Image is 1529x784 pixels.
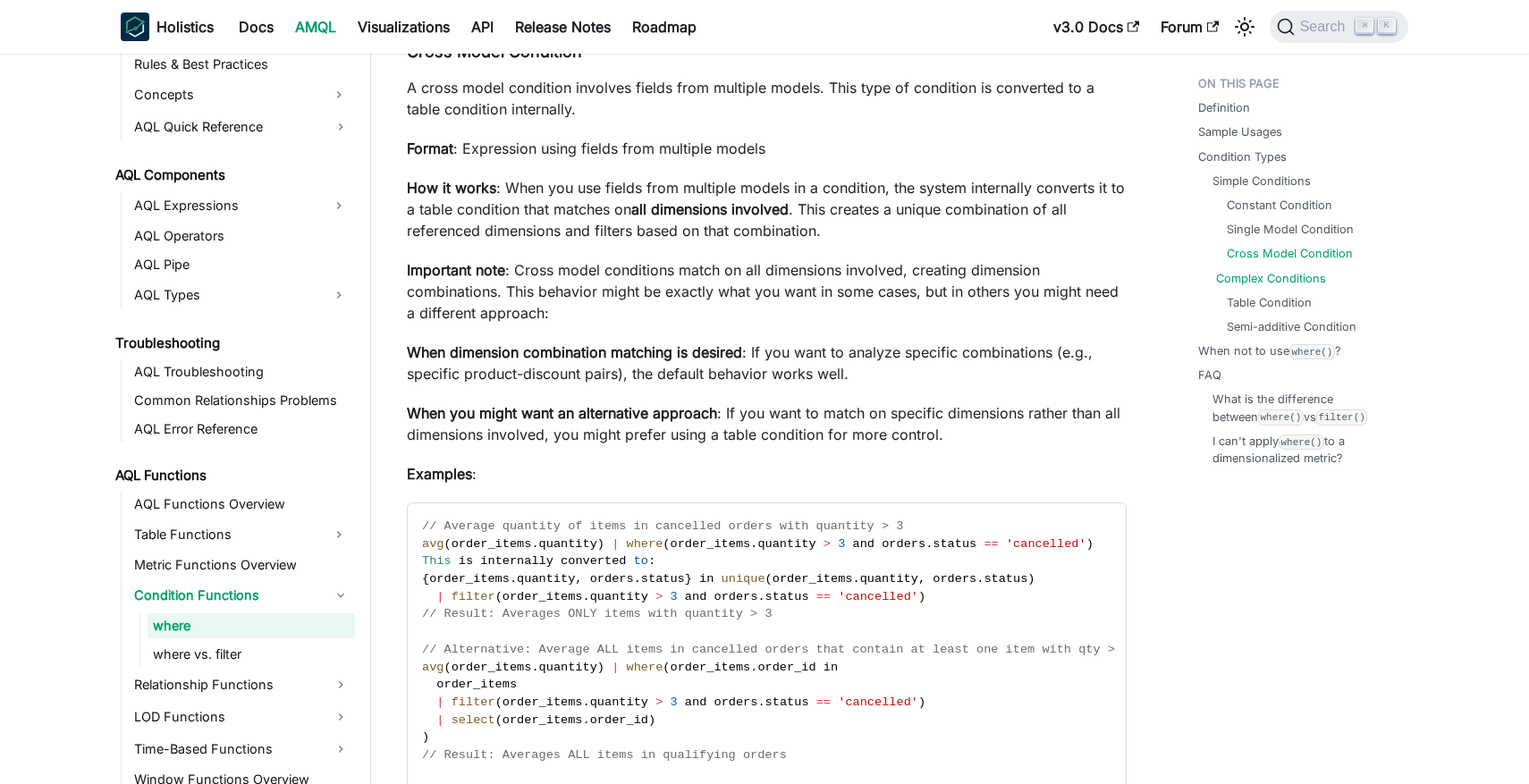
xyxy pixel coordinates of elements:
span: where [627,661,663,674]
span: filter [452,695,495,709]
span: > [655,590,663,603]
a: Single Model Condition [1227,221,1354,238]
span: // Result: Averages ONLY items with quantity > 3 [422,607,773,620]
span: status [641,572,685,586]
span: // Result: Averages ALL items in qualifying orders [422,748,787,762]
a: LOD Functions [129,703,355,731]
strong: Important note [407,261,505,279]
span: orders [933,572,976,586]
span: ) [1027,572,1035,586]
span: 'cancelled' [838,590,918,603]
span: avg [422,661,443,674]
span: ) [597,661,604,674]
span: orders [714,695,757,709]
span: quantity [590,695,648,709]
a: Time-Based Functions [129,735,355,763]
b: Holistics [156,16,214,38]
p: : Cross model conditions match on all dimensions involved, creating dimension combinations. This ... [407,259,1127,324]
a: Docs [228,13,284,41]
span: , [575,572,582,586]
a: Rules & Best Practices [129,52,355,77]
span: order_items [452,661,532,674]
a: AQL Troubleshooting [129,359,355,384]
a: Concepts [129,80,323,109]
span: , [918,572,925,586]
a: Visualizations [347,13,460,41]
span: order_items [670,537,750,551]
a: Definition [1198,99,1250,116]
span: ) [597,537,604,551]
span: . [750,661,757,674]
span: . [757,695,764,709]
span: is [459,554,473,568]
span: > [655,695,663,709]
span: and [853,537,874,551]
button: Expand sidebar category 'Table Functions' [323,520,355,549]
span: order_items [503,713,583,727]
code: where() [1258,409,1304,425]
span: } [685,572,692,586]
span: . [531,661,538,674]
span: status [984,572,1027,586]
span: ( [495,713,503,727]
span: status [765,695,809,709]
span: quantity [539,537,597,551]
a: Common Relationships Problems [129,388,355,413]
button: Expand sidebar category 'Concepts' [323,80,355,109]
p: : When you use fields from multiple models in a condition, the system internally converts it to a... [407,177,1127,241]
a: AQL Components [110,163,355,188]
button: Expand sidebar category 'AQL Expressions' [323,191,355,220]
a: where [148,613,355,638]
span: . [583,713,590,727]
span: order_items [429,572,510,586]
a: I can't applywhere()to a dimensionalized metric? [1212,433,1390,467]
span: . [852,572,859,586]
span: . [583,590,590,603]
span: : [648,554,655,568]
span: status [765,590,809,603]
img: Holistics [121,13,149,41]
span: ( [495,590,503,603]
a: AQL Error Reference [129,417,355,442]
span: order_items [773,572,853,586]
span: ( [443,537,451,551]
span: converted [561,554,626,568]
a: AQL Operators [129,223,355,249]
a: AQL Expressions [129,191,323,220]
span: quantity [539,661,597,674]
span: | [612,661,619,674]
a: What is the difference betweenwhere()vsfilter() [1212,391,1390,425]
span: ( [663,661,670,674]
a: Table Functions [129,520,323,549]
strong: When you might want an alternative approach [407,404,717,422]
strong: When dimension combination matching is desired [407,343,742,361]
a: HolisticsHolistics [121,13,214,41]
a: FAQ [1198,367,1221,384]
span: order_items [503,695,583,709]
span: 'cancelled' [1006,537,1086,551]
span: . [750,537,757,551]
a: Complex Conditions [1216,270,1326,287]
kbd: K [1378,18,1396,34]
span: order_id [757,661,815,674]
span: ( [765,572,773,586]
code: filter() [1316,409,1367,425]
span: . [510,572,517,586]
a: Table Condition [1227,294,1312,311]
span: // Average quantity of items in cancelled orders with quantity > 3 [422,519,903,533]
a: v3.0 Docs [1043,13,1150,41]
span: // Alternative: Average ALL items in cancelled orders that contain at least one item with qty > 3 [422,643,1129,656]
span: . [583,695,590,709]
p: : Expression using fields from multiple models [407,138,1127,159]
span: orders [590,572,634,586]
span: order_items [670,661,750,674]
span: select [452,713,495,727]
span: ) [918,695,925,709]
span: to [634,554,648,568]
span: order_id [590,713,648,727]
a: Condition Types [1198,148,1287,165]
span: 'cancelled' [838,695,918,709]
code: where() [1289,344,1335,359]
a: Sample Usages [1198,123,1282,140]
span: | [436,695,443,709]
